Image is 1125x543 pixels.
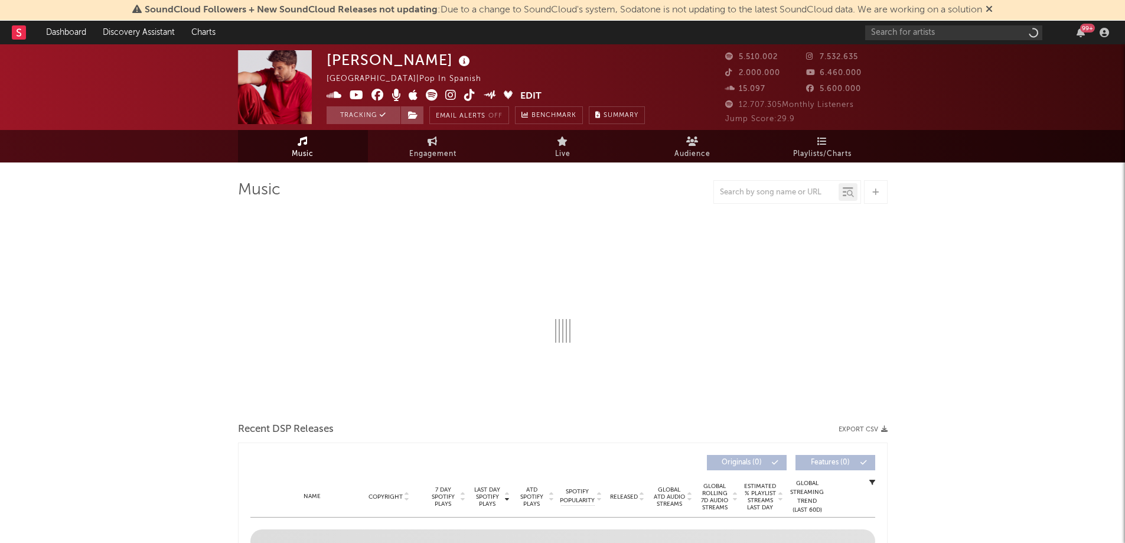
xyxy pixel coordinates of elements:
span: Spotify Popularity [560,487,595,505]
a: Playlists/Charts [758,130,888,162]
span: Jump Score: 29.9 [725,115,795,123]
span: 5.510.002 [725,53,778,61]
span: Benchmark [531,109,576,123]
a: Charts [183,21,224,44]
span: 12.707.305 Monthly Listeners [725,101,854,109]
span: Music [292,147,314,161]
span: : Due to a change to SoundCloud's system, Sodatone is not updating to the latest SoundCloud data.... [145,5,982,15]
button: Originals(0) [707,455,787,470]
span: Live [555,147,570,161]
span: Global ATD Audio Streams [653,486,686,508]
span: 15.097 [725,85,765,93]
div: [GEOGRAPHIC_DATA] | Pop in Spanish [327,72,495,86]
span: Copyright [369,493,403,500]
span: Released [610,493,638,500]
button: Summary [589,106,645,124]
span: ATD Spotify Plays [516,486,547,508]
button: Email AlertsOff [429,106,509,124]
span: 7 Day Spotify Plays [428,486,459,508]
button: 99+ [1077,28,1085,37]
div: Global Streaming Trend (Last 60D) [790,479,825,515]
span: 5.600.000 [806,85,861,93]
span: 7.532.635 [806,53,858,61]
span: Estimated % Playlist Streams Last Day [744,483,777,511]
span: Global Rolling 7D Audio Streams [699,483,731,511]
span: Last Day Spotify Plays [472,486,503,508]
button: Export CSV [839,426,888,433]
span: Engagement [409,147,456,161]
div: [PERSON_NAME] [327,50,473,70]
button: Edit [520,89,542,104]
a: Benchmark [515,106,583,124]
a: Audience [628,130,758,162]
span: Summary [604,112,638,119]
span: Playlists/Charts [793,147,852,161]
input: Search by song name or URL [714,188,839,197]
span: Dismiss [986,5,993,15]
a: Engagement [368,130,498,162]
em: Off [488,113,503,119]
span: Recent DSP Releases [238,422,334,437]
a: Music [238,130,368,162]
a: Dashboard [38,21,94,44]
span: Originals ( 0 ) [715,459,769,466]
input: Search for artists [865,25,1042,40]
div: 99 + [1080,24,1095,32]
span: 6.460.000 [806,69,862,77]
button: Tracking [327,106,400,124]
span: Features ( 0 ) [803,459,857,466]
div: Name [274,492,351,501]
a: Live [498,130,628,162]
button: Features(0) [795,455,875,470]
a: Discovery Assistant [94,21,183,44]
span: Audience [674,147,710,161]
span: SoundCloud Followers + New SoundCloud Releases not updating [145,5,438,15]
span: 2.000.000 [725,69,780,77]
